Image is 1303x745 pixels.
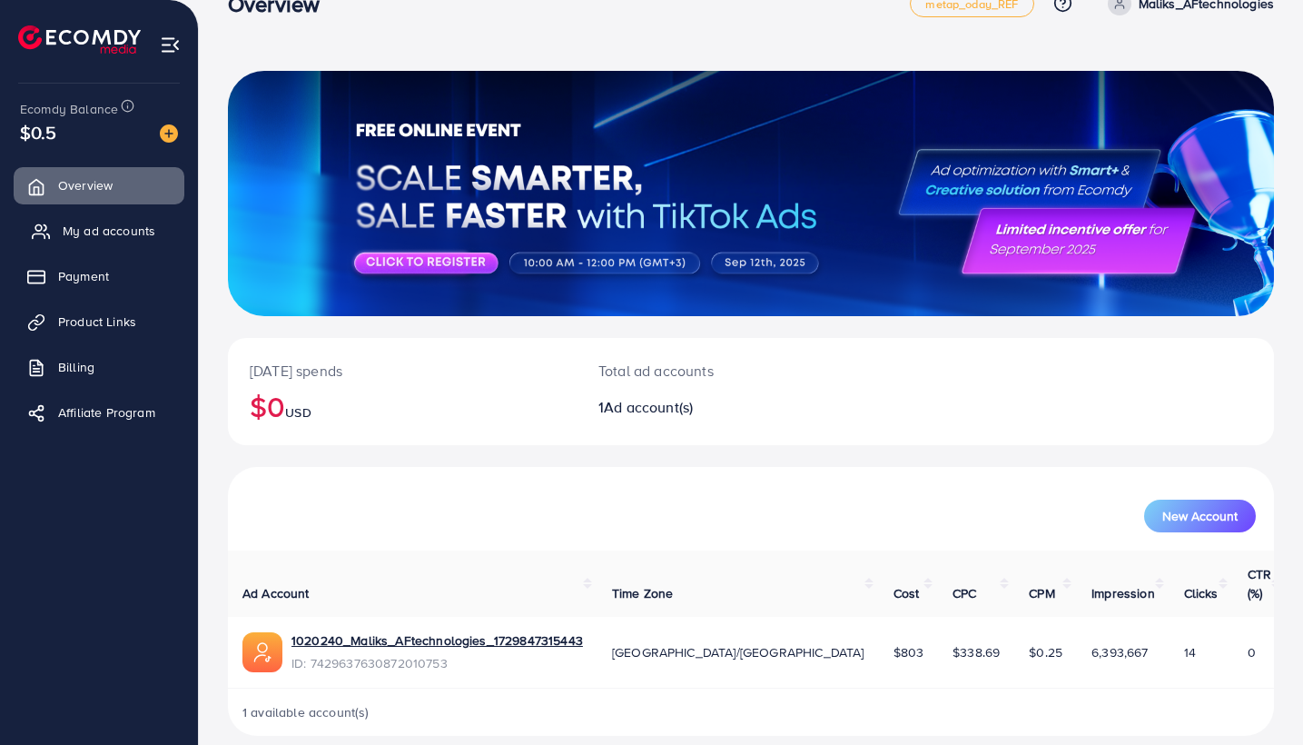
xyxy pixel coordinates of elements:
button: New Account [1144,500,1256,532]
span: Cost [893,584,920,602]
a: 1020240_Maliks_AFtechnologies_1729847315443 [291,631,583,650]
span: 1 available account(s) [242,703,370,721]
span: CPC [953,584,976,602]
span: CPM [1029,584,1054,602]
span: $0.25 [1029,643,1062,661]
span: Time Zone [612,584,673,602]
span: [GEOGRAPHIC_DATA]/[GEOGRAPHIC_DATA] [612,643,864,661]
h2: $0 [250,389,555,423]
span: Impression [1091,584,1155,602]
span: Affiliate Program [58,403,155,422]
span: Ad account(s) [604,397,693,417]
span: $0.5 [20,119,57,145]
span: Billing [58,358,94,376]
span: Overview [58,176,113,194]
img: menu [160,35,181,55]
span: New Account [1162,510,1238,522]
img: image [160,124,178,143]
span: $803 [893,643,924,661]
a: Payment [14,258,184,294]
span: USD [285,403,311,422]
span: 0 [1248,643,1256,661]
a: Overview [14,167,184,204]
span: CTR (%) [1248,565,1271,601]
span: 14 [1184,643,1196,661]
p: [DATE] spends [250,360,555,382]
p: Total ad accounts [598,360,816,382]
a: Affiliate Program [14,394,184,431]
span: Ad Account [242,584,310,602]
span: My ad accounts [63,222,155,240]
span: Ecomdy Balance [20,100,118,118]
span: ID: 7429637630872010753 [291,654,583,672]
img: ic-ads-acc.e4c84228.svg [242,632,282,672]
h2: 1 [598,399,816,416]
span: Clicks [1184,584,1219,602]
span: $338.69 [953,643,1000,661]
iframe: Chat [1226,663,1289,731]
a: My ad accounts [14,213,184,249]
a: Billing [14,349,184,385]
a: Product Links [14,303,184,340]
span: Product Links [58,313,136,331]
img: logo [18,25,141,54]
span: 6,393,667 [1091,643,1148,661]
span: Payment [58,267,109,285]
